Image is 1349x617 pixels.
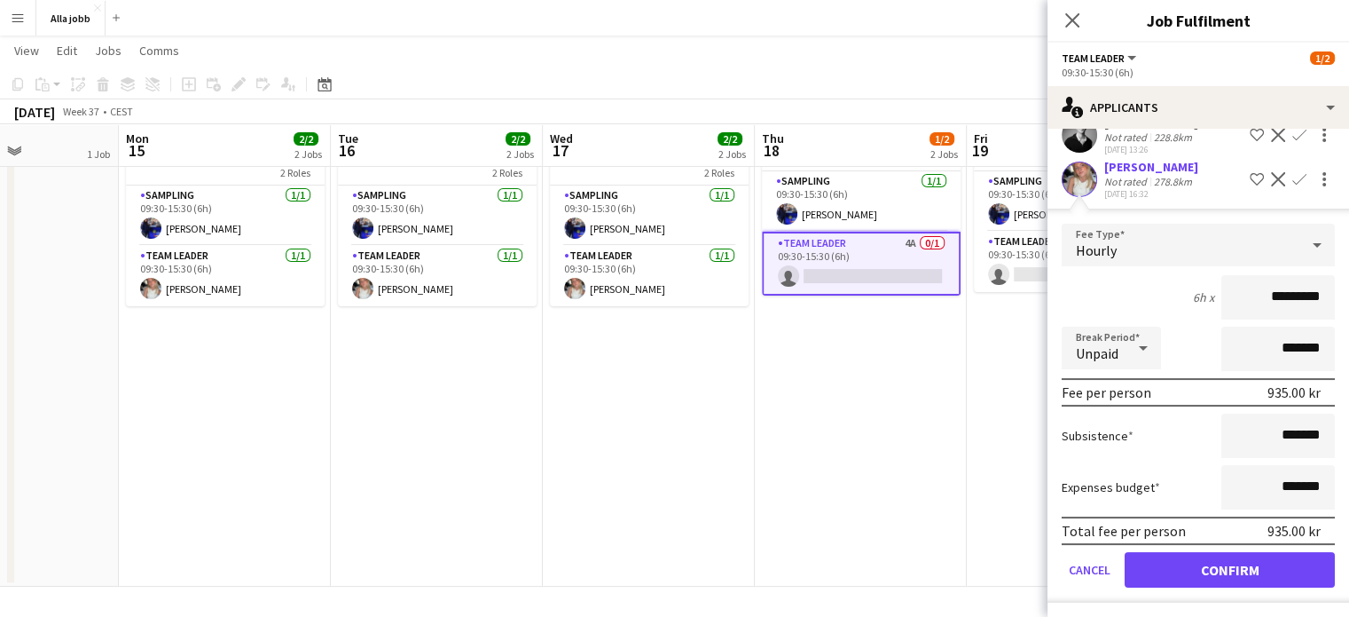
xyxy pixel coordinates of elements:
span: 2/2 [506,132,530,146]
span: Tue [338,131,358,146]
a: Edit [50,39,84,62]
div: [DATE] 13:26 [1104,144,1198,155]
app-card-role: Sampling1/109:30-15:30 (6h)[PERSON_NAME] [126,186,325,246]
app-card-role: Sampling1/109:30-15:30 (6h)[PERSON_NAME] [974,171,1173,232]
div: 1 Job [87,147,110,161]
app-card-role: Team Leader4A0/109:30-15:30 (6h) [762,232,961,296]
app-job-card: Updated09:30-15:30 (6h)2/2Bokus turné med eventmoppe2 RolesSampling1/109:30-15:30 (6h)[PERSON_NAM... [338,93,537,306]
app-card-role: Team Leader4A0/109:30-15:30 (6h) [974,232,1173,292]
a: Comms [132,39,186,62]
app-card-role: Team Leader1/109:30-15:30 (6h)[PERSON_NAME] [126,246,325,306]
div: [DATE] 16:32 [1104,188,1198,200]
span: 1/2 [1310,51,1335,65]
span: Week 37 [59,105,103,118]
div: 6h x [1193,289,1214,305]
button: Cancel [1062,552,1118,588]
app-card-role: Team Leader1/109:30-15:30 (6h)[PERSON_NAME] [338,246,537,306]
div: Fee per person [1062,384,1151,401]
div: 2 Jobs [930,147,958,161]
a: Jobs [88,39,129,62]
span: 19 [971,140,988,161]
label: Expenses budget [1062,479,1160,495]
div: Not rated [1104,131,1150,144]
span: Jobs [95,43,122,59]
span: Unpaid [1076,344,1118,362]
span: 2/2 [718,132,742,146]
app-card-role: Sampling1/109:30-15:30 (6h)[PERSON_NAME] [550,186,749,246]
div: 2 Jobs [718,147,746,161]
span: Mon [126,131,149,146]
div: Not rated [1104,175,1150,188]
div: 228.8km [1150,131,1196,144]
app-job-card: Updated09:30-15:30 (6h)2/2Bokus turné med eventmoppe2 RolesSampling1/109:30-15:30 (6h)[PERSON_NAM... [550,93,749,306]
span: Team Leader [1062,51,1125,65]
app-card-role: Team Leader1/109:30-15:30 (6h)[PERSON_NAME] [550,246,749,306]
div: 2 Jobs [294,147,322,161]
button: Team Leader [1062,51,1139,65]
app-job-card: 09:30-15:30 (6h)1/2Bokus turné med eventmoppe2 RolesSampling1/109:30-15:30 (6h)[PERSON_NAME]Team ... [974,93,1173,292]
span: View [14,43,39,59]
div: [PERSON_NAME] [1104,159,1198,175]
app-job-card: Updated09:30-15:30 (6h)2/2Bokus turné med eventmoppe2 RolesSampling1/109:30-15:30 (6h)[PERSON_NAM... [126,93,325,306]
app-card-role: Sampling1/109:30-15:30 (6h)[PERSON_NAME] [338,186,537,246]
div: 278.8km [1150,175,1196,188]
h3: Job Fulfilment [1047,9,1349,32]
span: 2/2 [294,132,318,146]
span: 18 [759,140,784,161]
span: Thu [762,131,784,146]
div: [DATE] [14,103,55,121]
a: View [7,39,46,62]
div: 935.00 kr [1267,384,1321,401]
span: 17 [547,140,573,161]
span: 16 [335,140,358,161]
span: Hourly [1076,241,1117,259]
span: Wed [550,131,573,146]
div: Applicants [1047,86,1349,129]
div: 2 Jobs [506,147,534,161]
app-card-role: Sampling1/109:30-15:30 (6h)[PERSON_NAME] [762,171,961,232]
span: Comms [139,43,179,59]
span: 1/2 [929,132,954,146]
span: 15 [123,140,149,161]
span: Fri [974,131,988,146]
app-job-card: 09:30-15:30 (6h)1/2Bokus turné med eventmoppe2 RolesSampling1/109:30-15:30 (6h)[PERSON_NAME]Team ... [762,93,961,296]
div: CEST [110,105,133,118]
span: Edit [57,43,77,59]
span: 2 Roles [492,166,522,179]
span: 2 Roles [704,166,734,179]
button: Alla jobb [36,1,106,36]
div: 09:30-15:30 (6h) [1062,66,1335,79]
label: Subsistence [1062,428,1133,444]
div: 935.00 kr [1267,522,1321,540]
button: Confirm [1125,552,1335,588]
div: Total fee per person [1062,522,1186,540]
span: 2 Roles [280,166,310,179]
